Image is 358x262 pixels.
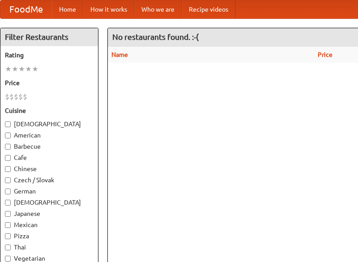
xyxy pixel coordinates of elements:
a: FoodMe [0,0,52,18]
a: Home [52,0,83,18]
label: Japanese [5,209,94,218]
li: $ [18,92,23,102]
label: Cafe [5,153,94,162]
input: Chinese [5,166,11,172]
label: Czech / Slovak [5,176,94,185]
label: Thai [5,243,94,252]
h5: Rating [5,51,94,60]
input: Barbecue [5,144,11,150]
li: ★ [12,64,18,74]
a: How it works [83,0,134,18]
li: ★ [18,64,25,74]
label: [DEMOGRAPHIC_DATA] [5,198,94,207]
input: American [5,133,11,138]
li: ★ [32,64,38,74]
a: Price [318,51,332,58]
h4: Filter Restaurants [0,28,98,46]
input: Czech / Slovak [5,177,11,183]
input: Cafe [5,155,11,161]
a: Name [111,51,128,58]
input: Thai [5,245,11,250]
label: Chinese [5,164,94,173]
label: German [5,187,94,196]
a: Who we are [134,0,182,18]
ng-pluralize: No restaurants found. :-( [112,33,199,41]
input: German [5,189,11,194]
li: $ [5,92,9,102]
a: Recipe videos [182,0,235,18]
label: Pizza [5,232,94,241]
input: Japanese [5,211,11,217]
li: ★ [25,64,32,74]
label: American [5,131,94,140]
li: $ [9,92,14,102]
label: Barbecue [5,142,94,151]
label: Mexican [5,220,94,229]
li: ★ [5,64,12,74]
input: Mexican [5,222,11,228]
h5: Price [5,78,94,87]
input: Pizza [5,233,11,239]
li: $ [14,92,18,102]
h5: Cuisine [5,106,94,115]
input: [DEMOGRAPHIC_DATA] [5,121,11,127]
label: [DEMOGRAPHIC_DATA] [5,120,94,129]
input: Vegetarian [5,256,11,262]
input: [DEMOGRAPHIC_DATA] [5,200,11,206]
li: $ [23,92,27,102]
